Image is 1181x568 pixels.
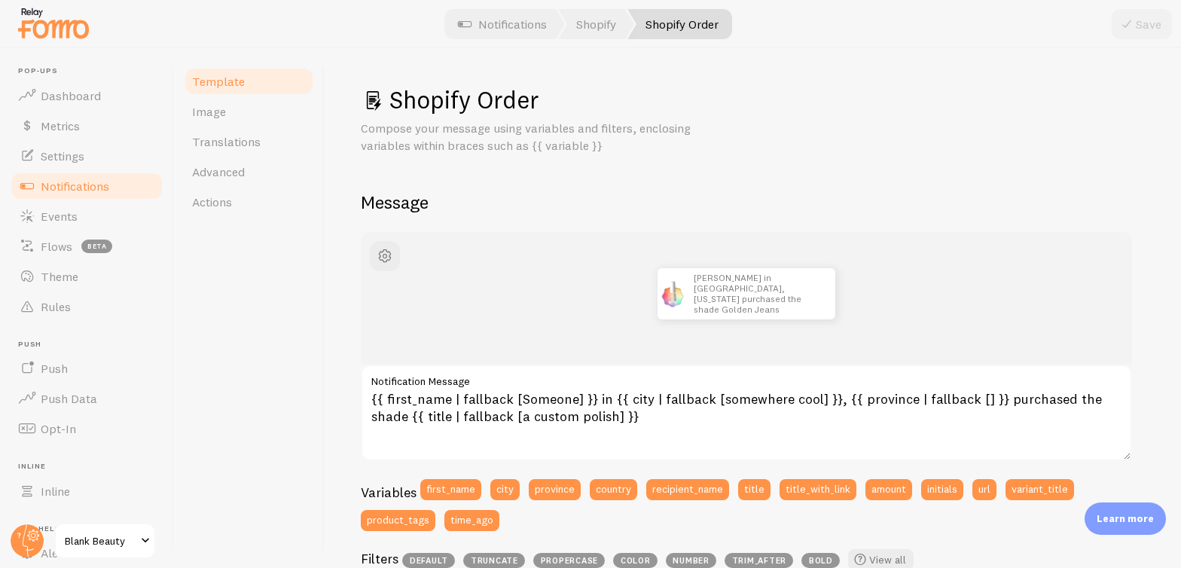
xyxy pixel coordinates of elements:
[41,361,68,376] span: Push
[18,66,164,76] span: Pop-ups
[18,462,164,472] span: Inline
[9,383,164,414] a: Push Data
[192,104,226,119] span: Image
[444,510,499,531] button: time_ago
[41,299,71,314] span: Rules
[41,88,101,103] span: Dashboard
[183,187,315,217] a: Actions
[9,201,164,231] a: Events
[183,96,315,127] a: Image
[183,157,315,187] a: Advanced
[192,164,245,179] span: Advanced
[9,414,164,444] a: Opt-In
[420,479,481,500] button: first_name
[361,510,435,531] button: product_tags
[9,171,164,201] a: Notifications
[361,484,417,501] h3: Variables
[972,479,996,500] button: url
[529,479,581,500] button: province
[694,268,820,319] p: [PERSON_NAME] in [GEOGRAPHIC_DATA], [US_STATE] purchased the shade Golden Jeans
[533,553,605,568] span: propercase
[192,194,232,209] span: Actions
[41,118,80,133] span: Metrics
[81,240,112,253] span: beta
[613,553,658,568] span: color
[41,421,76,436] span: Opt-In
[183,127,315,157] a: Translations
[41,269,78,284] span: Theme
[41,391,97,406] span: Push Data
[490,479,520,500] button: city
[192,74,245,89] span: Template
[361,84,1145,115] h1: Shopify Order
[9,141,164,171] a: Settings
[65,532,136,550] span: Blank Beauty
[402,553,455,568] span: default
[725,553,793,568] span: trim_after
[16,4,91,42] img: fomo-relay-logo-orange.svg
[41,239,72,254] span: Flows
[1006,479,1074,500] button: variant_title
[41,484,70,499] span: Inline
[9,353,164,383] a: Push
[1085,502,1166,535] div: Learn more
[183,66,315,96] a: Template
[738,479,771,500] button: title
[658,279,688,309] img: Fomo
[361,550,398,567] h3: Filters
[54,523,156,559] a: Blank Beauty
[41,179,109,194] span: Notifications
[780,479,856,500] button: title_with_link
[41,209,78,224] span: Events
[9,81,164,111] a: Dashboard
[9,476,164,506] a: Inline
[666,553,716,568] span: number
[361,120,722,154] p: Compose your message using variables and filters, enclosing variables within braces such as {{ va...
[361,191,1145,214] h2: Message
[921,479,963,500] button: initials
[9,231,164,261] a: Flows beta
[646,479,729,500] button: recipient_name
[801,553,840,568] span: bold
[865,479,912,500] button: amount
[9,292,164,322] a: Rules
[1097,512,1154,526] p: Learn more
[18,340,164,350] span: Push
[9,261,164,292] a: Theme
[361,365,1132,390] label: Notification Message
[9,111,164,141] a: Metrics
[590,479,637,500] button: country
[463,553,525,568] span: truncate
[192,134,261,149] span: Translations
[41,148,84,163] span: Settings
